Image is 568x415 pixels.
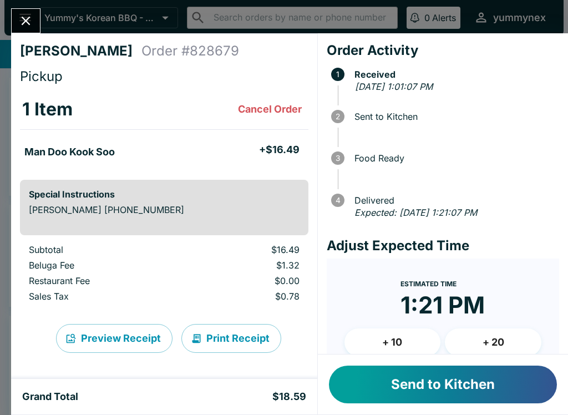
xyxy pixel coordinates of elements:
[20,43,141,59] h4: [PERSON_NAME]
[56,324,173,353] button: Preview Receipt
[29,275,176,286] p: Restaurant Fee
[20,244,308,306] table: orders table
[327,237,559,254] h4: Adjust Expected Time
[400,280,457,288] span: Estimated Time
[29,204,300,215] p: [PERSON_NAME] [PHONE_NUMBER]
[22,390,78,403] h5: Grand Total
[344,328,441,356] button: + 10
[20,68,63,84] span: Pickup
[259,143,300,156] h5: + $16.49
[445,328,541,356] button: + 20
[29,189,300,200] h6: Special Instructions
[194,275,299,286] p: $0.00
[194,260,299,271] p: $1.32
[141,43,239,59] h4: Order # 828679
[336,70,339,79] text: 1
[349,153,559,163] span: Food Ready
[194,291,299,302] p: $0.78
[349,195,559,205] span: Delivered
[349,69,559,79] span: Received
[349,112,559,122] span: Sent to Kitchen
[335,196,340,205] text: 4
[355,81,433,92] em: [DATE] 1:01:07 PM
[327,42,559,59] h4: Order Activity
[20,89,308,171] table: orders table
[29,244,176,255] p: Subtotal
[234,98,306,120] button: Cancel Order
[24,145,115,159] h5: Man Doo Kook Soo
[354,207,477,218] em: Expected: [DATE] 1:21:07 PM
[22,98,73,120] h3: 1 Item
[329,366,557,403] button: Send to Kitchen
[336,112,340,121] text: 2
[336,154,340,163] text: 3
[194,244,299,255] p: $16.49
[29,260,176,271] p: Beluga Fee
[272,390,306,403] h5: $18.59
[29,291,176,302] p: Sales Tax
[181,324,281,353] button: Print Receipt
[12,9,40,33] button: Close
[400,291,485,320] time: 1:21 PM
